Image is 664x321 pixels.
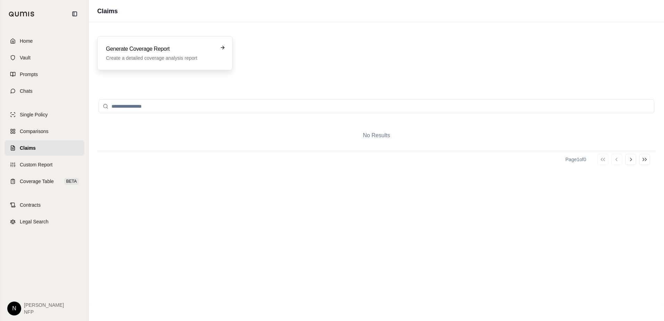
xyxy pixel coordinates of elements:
[20,218,49,225] span: Legal Search
[7,302,21,315] div: N
[5,140,84,156] a: Claims
[20,201,41,208] span: Contracts
[5,197,84,213] a: Contracts
[24,302,64,308] span: [PERSON_NAME]
[20,71,38,78] span: Prompts
[5,50,84,65] a: Vault
[20,111,48,118] span: Single Policy
[20,54,31,61] span: Vault
[20,178,54,185] span: Coverage Table
[9,11,35,17] img: Qumis Logo
[20,38,33,44] span: Home
[20,145,36,151] span: Claims
[5,174,84,189] a: Coverage TableBETA
[20,161,52,168] span: Custom Report
[5,107,84,122] a: Single Policy
[5,67,84,82] a: Prompts
[5,157,84,172] a: Custom Report
[97,6,118,16] h1: Claims
[20,128,48,135] span: Comparisons
[97,120,656,151] div: No Results
[565,156,586,163] div: Page 1 of 0
[106,45,214,53] h3: Generate Coverage Report
[20,88,33,94] span: Chats
[5,83,84,99] a: Chats
[106,55,214,61] p: Create a detailed coverage analysis report
[5,33,84,49] a: Home
[24,308,64,315] span: NFP
[69,8,80,19] button: Collapse sidebar
[5,124,84,139] a: Comparisons
[5,214,84,229] a: Legal Search
[64,178,79,185] span: BETA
